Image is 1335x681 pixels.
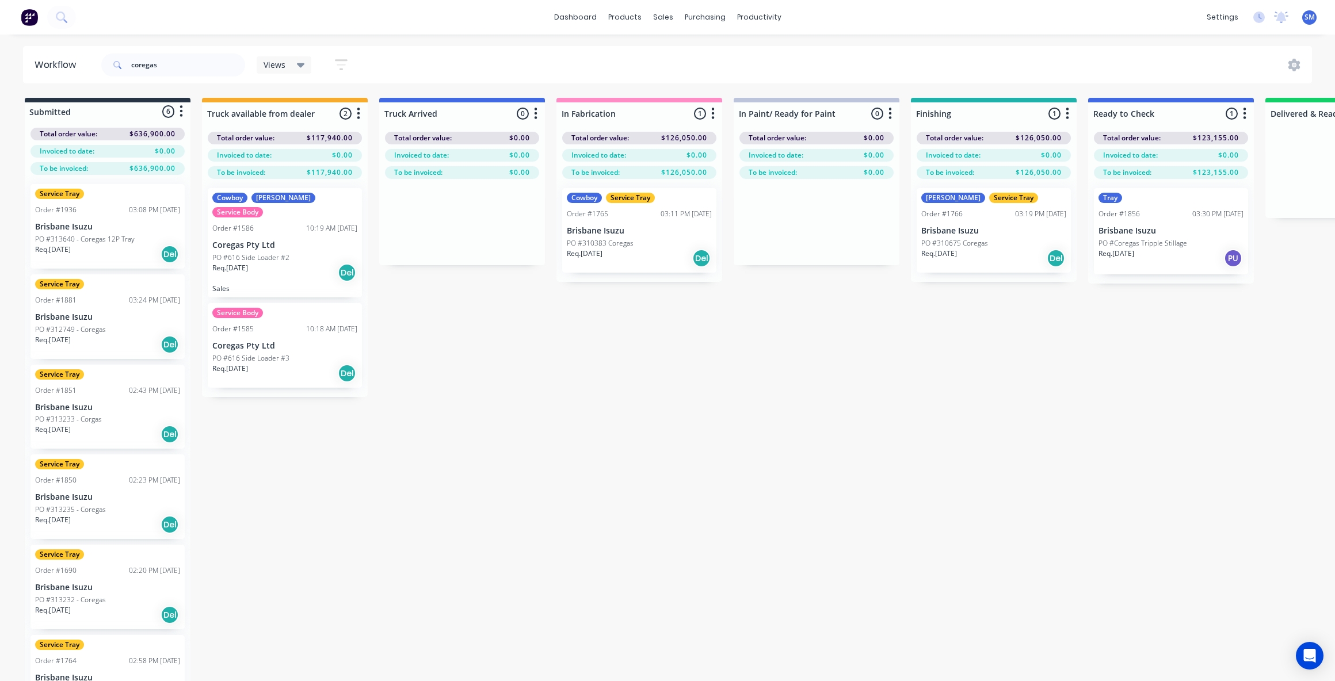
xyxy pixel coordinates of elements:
[1098,226,1244,236] p: Brisbane Isuzu
[155,146,176,156] span: $0.00
[35,244,71,255] p: Req. [DATE]
[1193,133,1239,143] span: $123,155.00
[692,249,711,267] div: Del
[35,656,77,666] div: Order #1764
[35,459,84,469] div: Service Tray
[571,167,620,178] span: To be invoiced:
[129,129,176,139] span: $636,900.00
[35,595,106,605] p: PO #313232 - Coregas
[35,492,180,502] p: Brisbane Isuzu
[212,284,357,293] p: Sales
[35,504,106,515] p: PO #313235 - Coregas
[1296,642,1323,669] div: Open Intercom Messenger
[332,150,353,160] span: $0.00
[1094,188,1248,274] div: TrayOrder #185603:30 PM [DATE]Brisbane IsuzuPO #Coregas Tripple StillageReq.[DATE]PU
[35,312,180,322] p: Brisbane Isuzu
[749,133,806,143] span: Total order value:
[129,475,180,485] div: 02:23 PM [DATE]
[394,150,449,160] span: Invoiced to date:
[307,167,353,178] span: $117,940.00
[30,454,185,539] div: Service TrayOrder #185002:23 PM [DATE]Brisbane IsuzuPO #313235 - CoregasReq.[DATE]Del
[509,167,530,178] span: $0.00
[567,193,602,203] div: Cowboy
[567,238,634,248] p: PO #310383 Coregas
[35,424,71,435] p: Req. [DATE]
[212,364,248,374] p: Req. [DATE]
[264,59,285,71] span: Views
[661,167,707,178] span: $126,050.00
[989,193,1038,203] div: Service Tray
[921,238,988,248] p: PO #310675 Coregas
[161,606,179,624] div: Del
[212,324,254,334] div: Order #1585
[161,245,179,263] div: Del
[35,475,77,485] div: Order #1850
[212,341,357,351] p: Coregas Pty Ltd
[606,193,655,203] div: Service Tray
[1103,150,1158,160] span: Invoiced to date:
[212,240,357,250] p: Coregas Pty Ltd
[509,150,530,160] span: $0.00
[307,133,353,143] span: $117,940.00
[571,133,629,143] span: Total order value:
[548,9,602,26] a: dashboard
[1218,150,1239,160] span: $0.00
[926,150,981,160] span: Invoiced to date:
[921,248,957,259] p: Req. [DATE]
[35,205,77,215] div: Order #1936
[1098,248,1134,259] p: Req. [DATE]
[602,9,647,26] div: products
[679,9,731,26] div: purchasing
[864,150,884,160] span: $0.00
[1103,167,1151,178] span: To be invoiced:
[40,129,97,139] span: Total order value:
[338,263,356,282] div: Del
[35,385,77,396] div: Order #1851
[731,9,787,26] div: productivity
[306,324,357,334] div: 10:18 AM [DATE]
[1047,249,1065,267] div: Del
[394,133,452,143] span: Total order value:
[35,515,71,525] p: Req. [DATE]
[35,565,77,576] div: Order #1690
[509,133,530,143] span: $0.00
[129,205,180,215] div: 03:08 PM [DATE]
[131,53,245,76] input: Search for orders...
[921,226,1066,236] p: Brisbane Isuzu
[394,167,443,178] span: To be invoiced:
[161,335,179,354] div: Del
[21,9,38,26] img: Factory
[567,209,608,219] div: Order #1765
[1098,238,1187,248] p: PO #Coregas Tripple Stillage
[921,193,985,203] div: [PERSON_NAME]
[40,146,94,156] span: Invoiced to date:
[212,223,254,234] div: Order #1586
[217,133,274,143] span: Total order value:
[1016,133,1062,143] span: $126,050.00
[1098,209,1140,219] div: Order #1856
[571,150,626,160] span: Invoiced to date:
[1192,209,1244,219] div: 03:30 PM [DATE]
[217,167,265,178] span: To be invoiced:
[35,549,84,560] div: Service Tray
[647,9,679,26] div: sales
[35,234,135,244] p: PO #313640 - Coregas 12P Tray
[129,163,176,174] span: $636,900.00
[212,353,289,364] p: PO #616 Side Loader #3
[864,167,884,178] span: $0.00
[35,403,180,412] p: Brisbane Isuzu
[30,184,185,269] div: Service TrayOrder #193603:08 PM [DATE]Brisbane IsuzuPO #313640 - Coregas 12P TrayReq.[DATE]Del
[1016,167,1062,178] span: $126,050.00
[921,209,963,219] div: Order #1766
[749,150,803,160] span: Invoiced to date:
[251,193,315,203] div: [PERSON_NAME]
[917,188,1071,273] div: [PERSON_NAME]Service TrayOrder #176603:19 PM [DATE]Brisbane IsuzuPO #310675 CoregasReq.[DATE]Del
[35,335,71,345] p: Req. [DATE]
[35,295,77,305] div: Order #1881
[567,248,602,259] p: Req. [DATE]
[35,583,180,592] p: Brisbane Isuzu
[35,369,84,380] div: Service Tray
[35,58,82,72] div: Workflow
[1041,150,1062,160] span: $0.00
[35,414,102,424] p: PO #313233 - Corgas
